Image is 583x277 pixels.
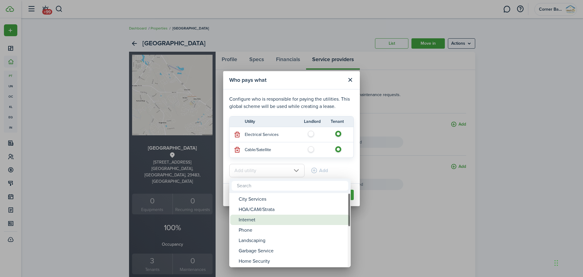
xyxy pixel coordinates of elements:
div: City Services [239,194,346,204]
div: Landscaping [239,235,346,246]
div: HOA/CAM/Strata [239,204,346,215]
div: Phone [239,225,346,235]
div: Internet [239,215,346,225]
div: Garbage Service [239,246,346,256]
div: Home Security [239,256,346,266]
input: Search [232,181,348,191]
